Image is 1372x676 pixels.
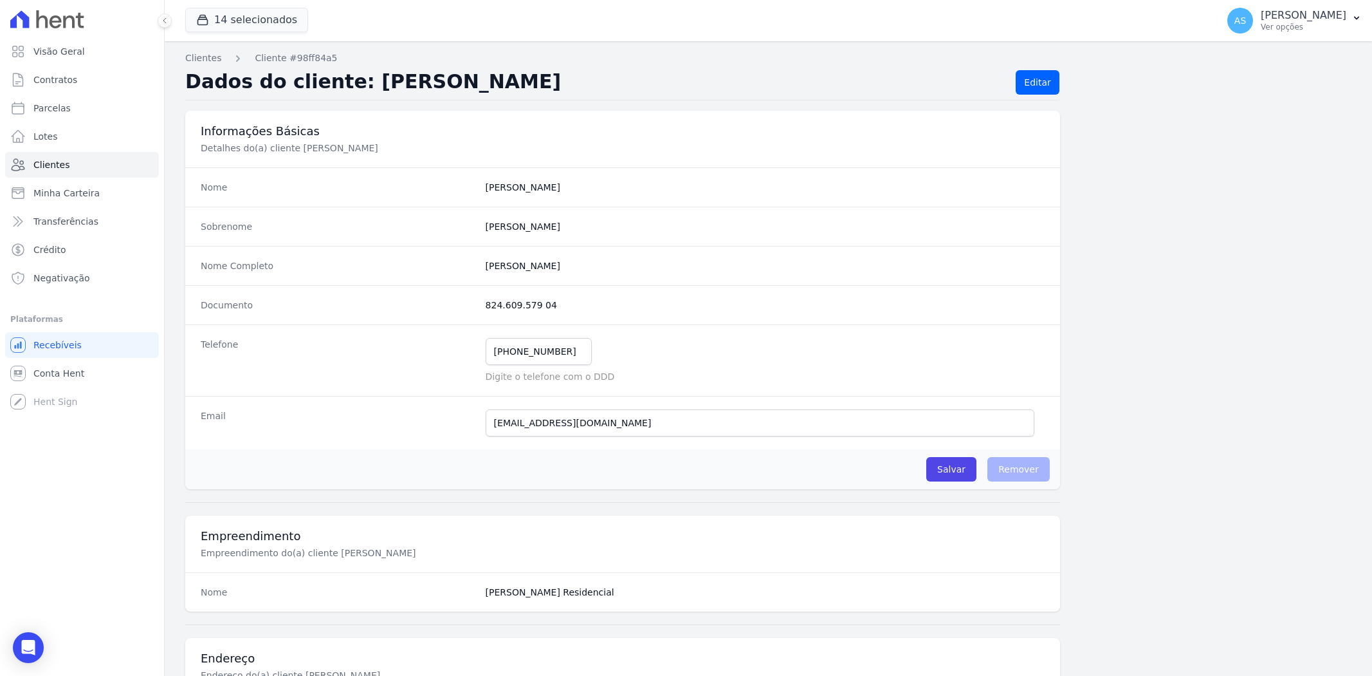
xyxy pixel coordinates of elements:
h3: Endereço [201,651,1045,666]
p: [PERSON_NAME] [1261,9,1346,22]
a: Transferências [5,209,159,234]
span: Transferências [33,215,98,228]
span: Visão Geral [33,45,85,58]
span: Minha Carteira [33,187,100,200]
span: Parcelas [33,102,71,115]
span: Conta Hent [33,367,84,380]
span: Crédito [33,243,66,256]
dt: Nome [201,586,475,599]
a: Crédito [5,237,159,263]
span: Recebíveis [33,339,82,352]
span: Negativação [33,272,90,285]
dd: [PERSON_NAME] [486,259,1045,272]
a: Negativação [5,265,159,291]
button: AS [PERSON_NAME] Ver opções [1217,3,1372,39]
span: Contratos [33,73,77,86]
input: Salvar [926,457,976,482]
dt: Telefone [201,338,475,383]
button: 14 selecionados [185,8,308,32]
a: Editar [1016,70,1059,95]
dt: Nome Completo [201,259,475,272]
dd: 824.609.579 04 [486,299,1045,312]
span: Clientes [33,158,69,171]
a: Contratos [5,67,159,93]
dt: Nome [201,181,475,194]
h3: Empreendimento [201,529,1045,544]
a: Minha Carteira [5,180,159,206]
dd: [PERSON_NAME] Residencial [486,586,1045,599]
p: Digite o telefone com o DDD [486,370,1045,383]
dd: [PERSON_NAME] [486,181,1045,194]
dt: Documento [201,299,475,312]
p: Detalhes do(a) cliente [PERSON_NAME] [201,142,633,155]
span: Lotes [33,130,58,143]
dd: [PERSON_NAME] [486,220,1045,233]
span: AS [1234,16,1246,25]
a: Lotes [5,124,159,149]
p: Ver opções [1261,22,1346,32]
p: Empreendimento do(a) cliente [PERSON_NAME] [201,547,633,559]
a: Parcelas [5,95,159,121]
a: Clientes [5,152,159,178]
a: Recebíveis [5,332,159,358]
h3: Informações Básicas [201,124,1045,139]
div: Plataformas [10,312,154,327]
div: Open Intercom Messenger [13,632,44,663]
nav: Breadcrumb [185,52,1351,65]
dt: Email [201,409,475,437]
a: Visão Geral [5,39,159,64]
a: Clientes [185,52,221,65]
span: Remover [987,457,1050,482]
h2: Dados do cliente: [PERSON_NAME] [185,70,1005,95]
a: Conta Hent [5,361,159,386]
a: Cliente #98ff84a5 [255,52,337,65]
dt: Sobrenome [201,220,475,233]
